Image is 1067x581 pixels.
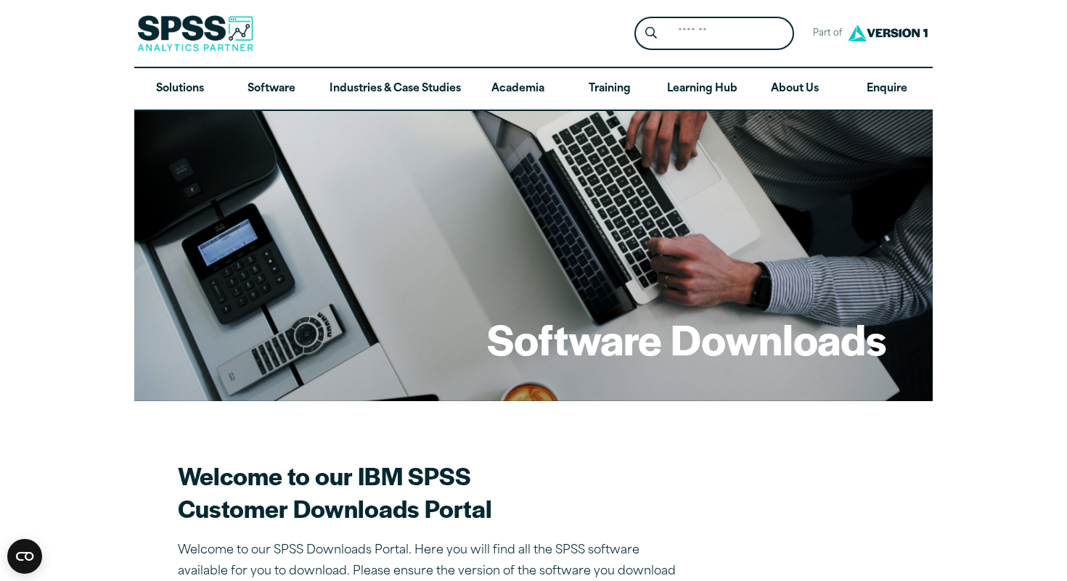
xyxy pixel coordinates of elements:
a: Academia [473,68,564,110]
img: Version1 Logo [844,20,931,46]
a: Enquire [841,68,933,110]
a: Solutions [134,68,226,110]
nav: Desktop version of site main menu [134,68,933,110]
span: Part of [806,23,844,44]
a: Training [564,68,655,110]
a: About Us [749,68,841,110]
h1: Software Downloads [487,310,886,367]
h2: Welcome to our IBM SPSS Customer Downloads Portal [178,459,686,524]
button: Open CMP widget [7,539,42,574]
a: Software [226,68,317,110]
a: Industries & Case Studies [318,68,473,110]
button: Search magnifying glass icon [638,20,665,47]
form: Site Header Search Form [634,17,794,51]
img: SPSS Analytics Partner [137,15,253,51]
svg: Search magnifying glass icon [645,27,657,39]
a: Learning Hub [655,68,749,110]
